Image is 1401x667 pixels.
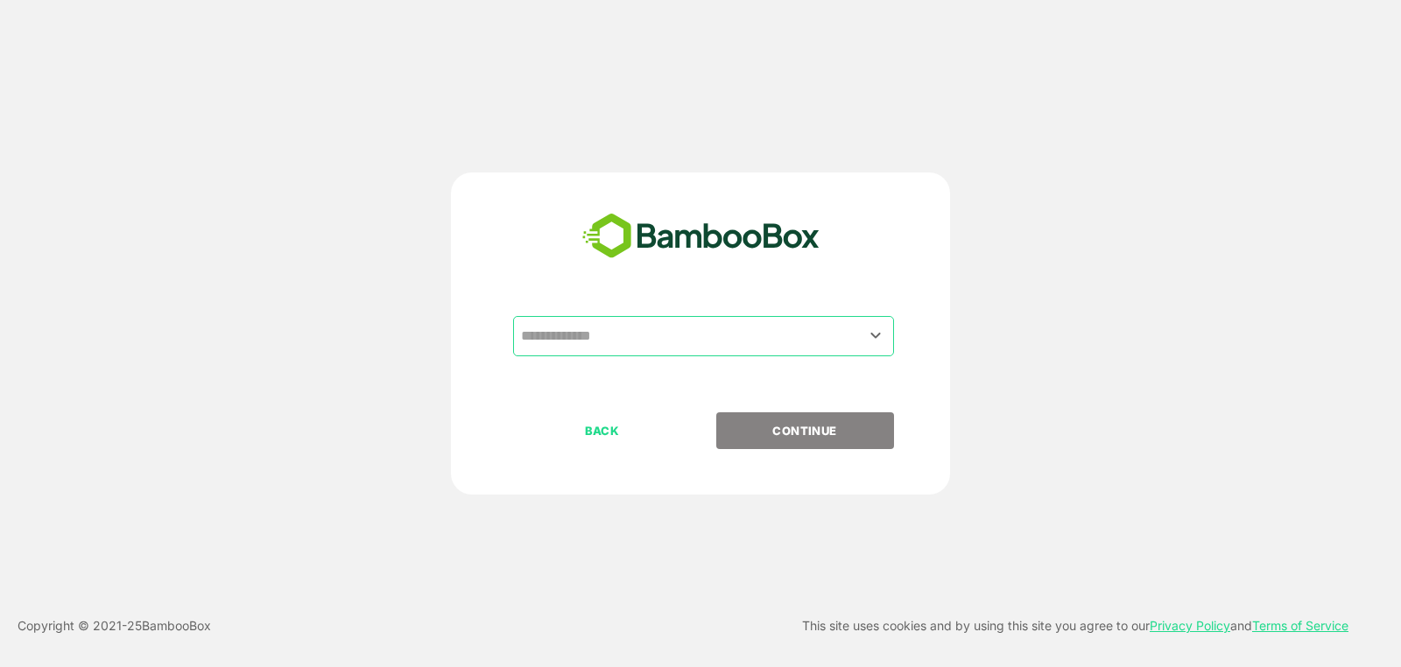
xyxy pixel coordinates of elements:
[573,207,829,265] img: bamboobox
[717,421,892,440] p: CONTINUE
[513,412,691,449] button: BACK
[716,412,894,449] button: CONTINUE
[802,615,1348,636] p: This site uses cookies and by using this site you agree to our and
[18,615,211,636] p: Copyright © 2021- 25 BambooBox
[515,421,690,440] p: BACK
[864,324,888,348] button: Open
[1150,618,1230,633] a: Privacy Policy
[1252,618,1348,633] a: Terms of Service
